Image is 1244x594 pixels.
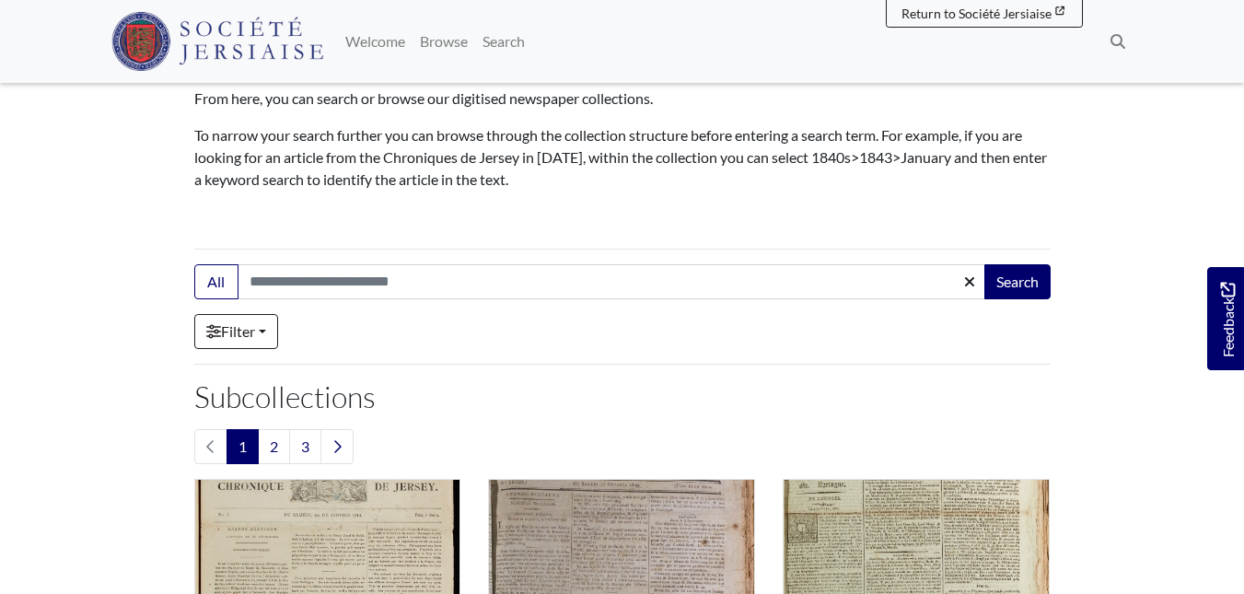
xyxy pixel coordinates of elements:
a: Filter [194,314,278,349]
a: Search [475,23,532,60]
span: Return to Société Jersiaise [901,6,1052,21]
a: Would you like to provide feedback? [1207,267,1244,370]
h2: Subcollections [194,379,1051,414]
a: Goto page 2 [258,429,290,464]
a: Next page [320,429,354,464]
a: Browse [413,23,475,60]
span: Feedback [1216,283,1238,357]
button: All [194,264,238,299]
img: Société Jersiaise [111,12,324,71]
input: Search this collection... [238,264,986,299]
li: Previous page [194,429,227,464]
p: From here, you can search or browse our digitised newspaper collections. [194,87,1051,110]
span: Goto page 1 [227,429,259,464]
a: Welcome [338,23,413,60]
a: Goto page 3 [289,429,321,464]
p: To narrow your search further you can browse through the collection structure before entering a s... [194,124,1051,191]
button: Search [984,264,1051,299]
a: Société Jersiaise logo [111,7,324,76]
nav: pagination [194,429,1051,464]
